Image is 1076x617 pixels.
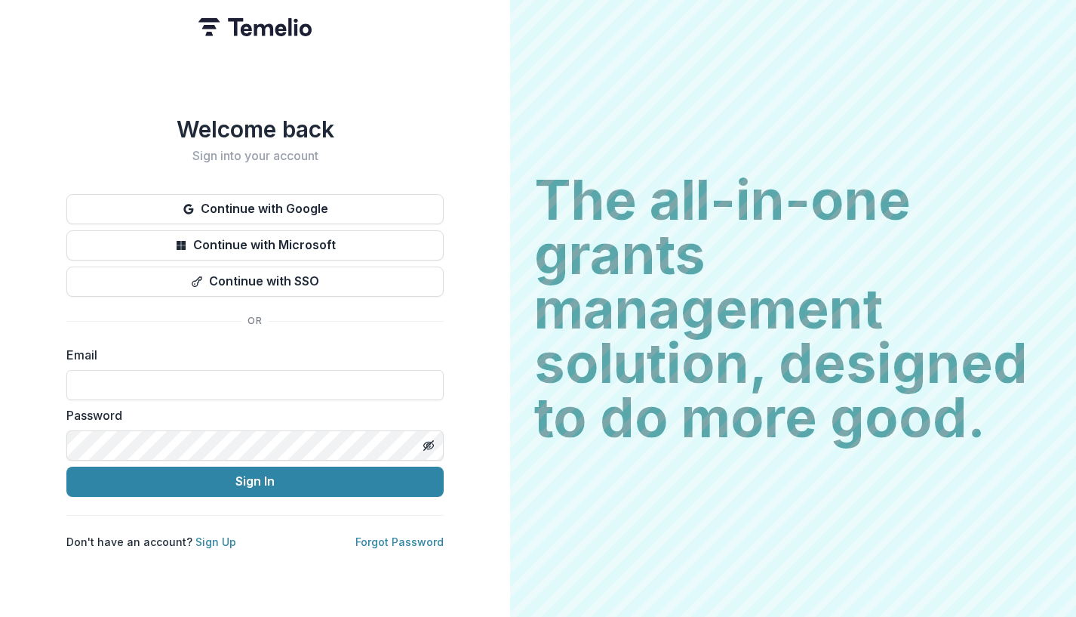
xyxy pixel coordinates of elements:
h1: Welcome back [66,116,444,143]
button: Toggle password visibility [417,433,441,458]
button: Continue with Google [66,194,444,224]
label: Password [66,406,435,424]
a: Sign Up [195,535,236,548]
label: Email [66,346,435,364]
button: Sign In [66,467,444,497]
img: Temelio [198,18,312,36]
h2: Sign into your account [66,149,444,163]
p: Don't have an account? [66,534,236,550]
button: Continue with Microsoft [66,230,444,261]
a: Forgot Password [355,535,444,548]
button: Continue with SSO [66,267,444,297]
